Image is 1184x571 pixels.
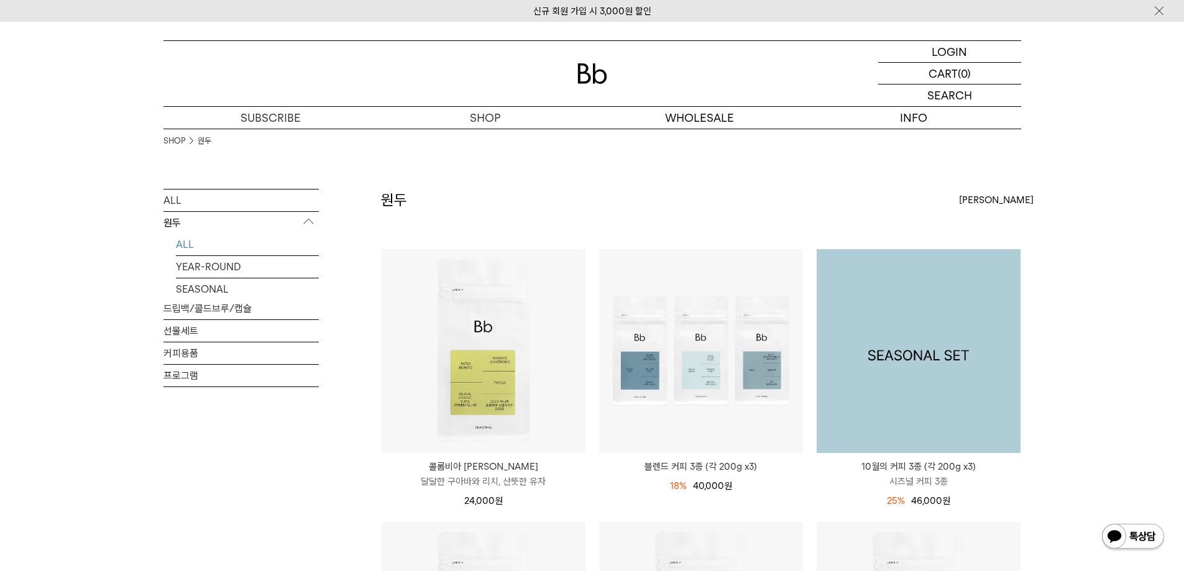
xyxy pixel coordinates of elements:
[382,459,585,474] p: 콜롬비아 [PERSON_NAME]
[382,459,585,489] a: 콜롬비아 [PERSON_NAME] 달달한 구아바와 리치, 산뜻한 유자
[911,495,950,506] span: 46,000
[932,41,967,62] p: LOGIN
[670,478,687,493] div: 18%
[378,107,592,129] a: SHOP
[163,320,319,342] a: 선물세트
[807,107,1021,129] p: INFO
[958,63,971,84] p: (0)
[163,135,185,147] a: SHOP
[495,495,503,506] span: 원
[176,278,319,300] a: SEASONAL
[464,495,503,506] span: 24,000
[878,41,1021,63] a: LOGIN
[817,474,1021,489] p: 시즈널 커피 3종
[693,480,732,491] span: 40,000
[878,63,1021,85] a: CART (0)
[942,495,950,506] span: 원
[382,249,585,453] img: 콜롬비아 파티오 보니토
[817,249,1021,453] img: 1000000743_add2_064.png
[163,107,378,129] a: SUBSCRIBE
[1101,523,1165,552] img: 카카오톡 채널 1:1 채팅 버튼
[724,480,732,491] span: 원
[592,107,807,129] p: WHOLESALE
[887,493,905,508] div: 25%
[163,342,319,364] a: 커피용품
[533,6,651,17] a: 신규 회원 가입 시 3,000원 할인
[198,135,211,147] a: 원두
[929,63,958,84] p: CART
[927,85,972,106] p: SEARCH
[599,249,803,453] img: 블렌드 커피 3종 (각 200g x3)
[599,459,803,474] a: 블렌드 커피 3종 (각 200g x3)
[577,63,607,84] img: 로고
[382,474,585,489] p: 달달한 구아바와 리치, 산뜻한 유자
[381,190,407,211] h2: 원두
[817,459,1021,489] a: 10월의 커피 3종 (각 200g x3) 시즈널 커피 3종
[176,256,319,278] a: YEAR-ROUND
[163,365,319,386] a: 프로그램
[959,193,1034,208] span: [PERSON_NAME]
[817,459,1021,474] p: 10월의 커피 3종 (각 200g x3)
[163,298,319,319] a: 드립백/콜드브루/캡슐
[817,249,1021,453] a: 10월의 커피 3종 (각 200g x3)
[163,190,319,211] a: ALL
[176,234,319,255] a: ALL
[163,212,319,234] p: 원두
